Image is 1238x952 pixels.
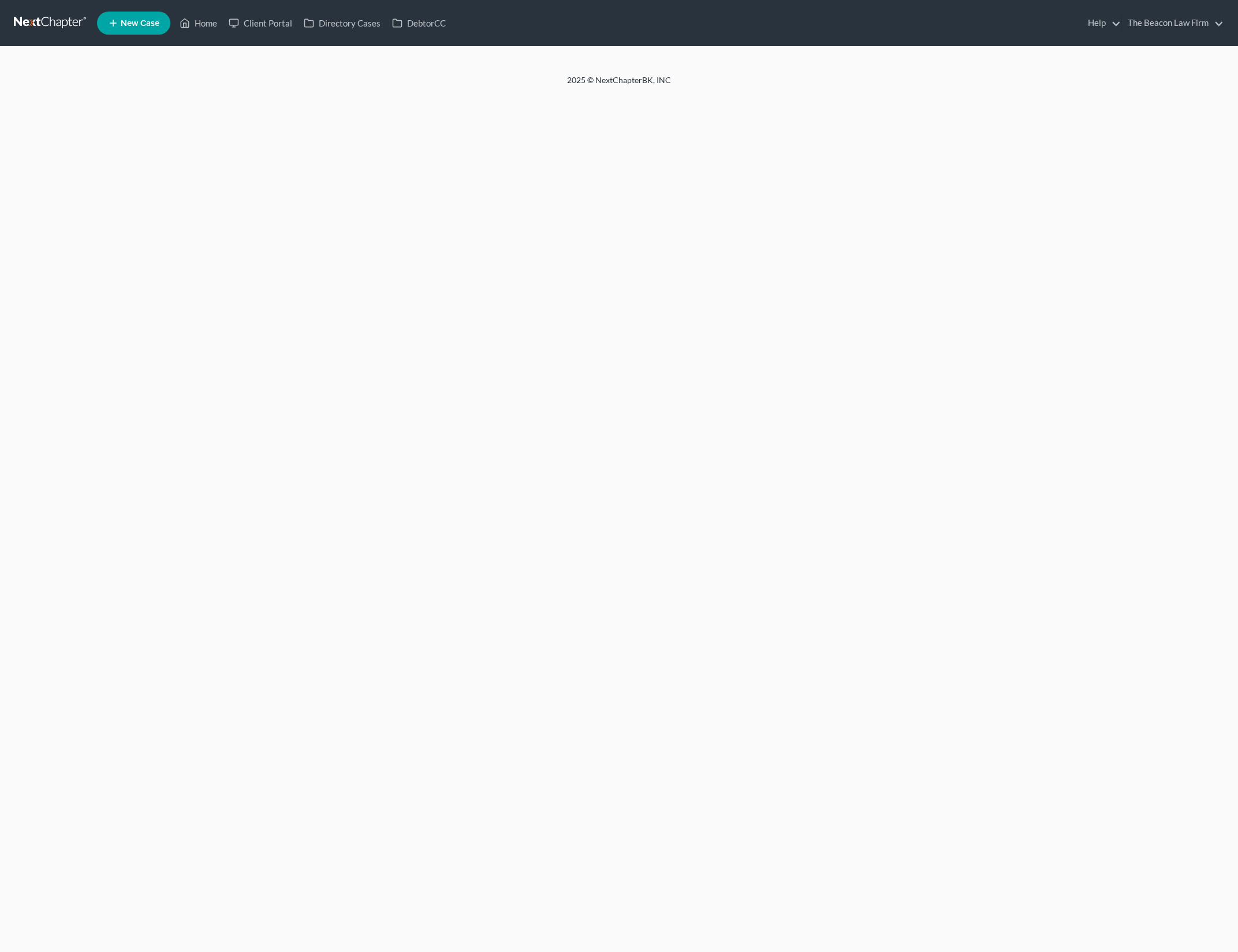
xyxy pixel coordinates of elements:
a: DebtorCC [386,13,452,33]
div: 2025 © NextChapterBK, INC [290,74,948,95]
a: Home [174,13,223,33]
a: Directory Cases [298,13,386,33]
a: Help [1082,13,1121,33]
a: The Beacon Law Firm [1122,13,1224,33]
a: Client Portal [223,13,298,33]
new-legal-case-button: New Case [97,12,170,35]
